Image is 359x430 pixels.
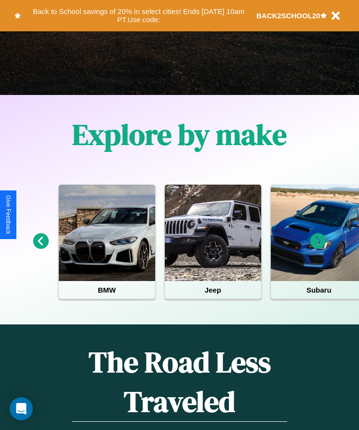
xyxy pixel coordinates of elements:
h4: BMW [59,281,155,299]
h4: Jeep [165,281,261,299]
div: Open Intercom Messenger [10,397,33,420]
h1: Explore by make [72,115,287,154]
button: Back to School savings of 20% in select cities! Ends [DATE] 10am PT.Use code: [21,5,256,27]
div: Give Feedback [5,195,12,234]
h1: The Road Less Traveled [72,342,287,422]
b: BACK2SCHOOL20 [256,12,320,20]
